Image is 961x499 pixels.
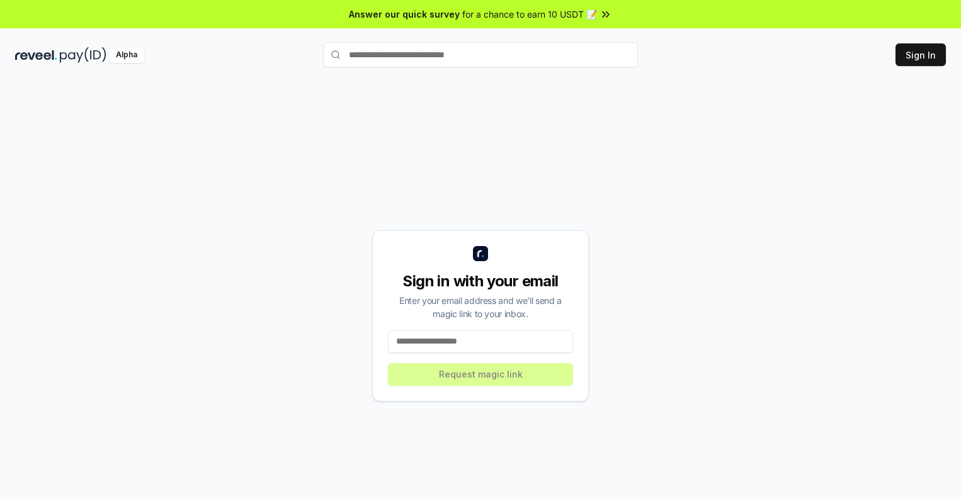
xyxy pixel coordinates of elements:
[473,246,488,261] img: logo_small
[896,43,946,66] button: Sign In
[462,8,597,21] span: for a chance to earn 10 USDT 📝
[109,47,144,63] div: Alpha
[349,8,460,21] span: Answer our quick survey
[15,47,57,63] img: reveel_dark
[60,47,106,63] img: pay_id
[388,294,573,320] div: Enter your email address and we’ll send a magic link to your inbox.
[388,271,573,291] div: Sign in with your email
